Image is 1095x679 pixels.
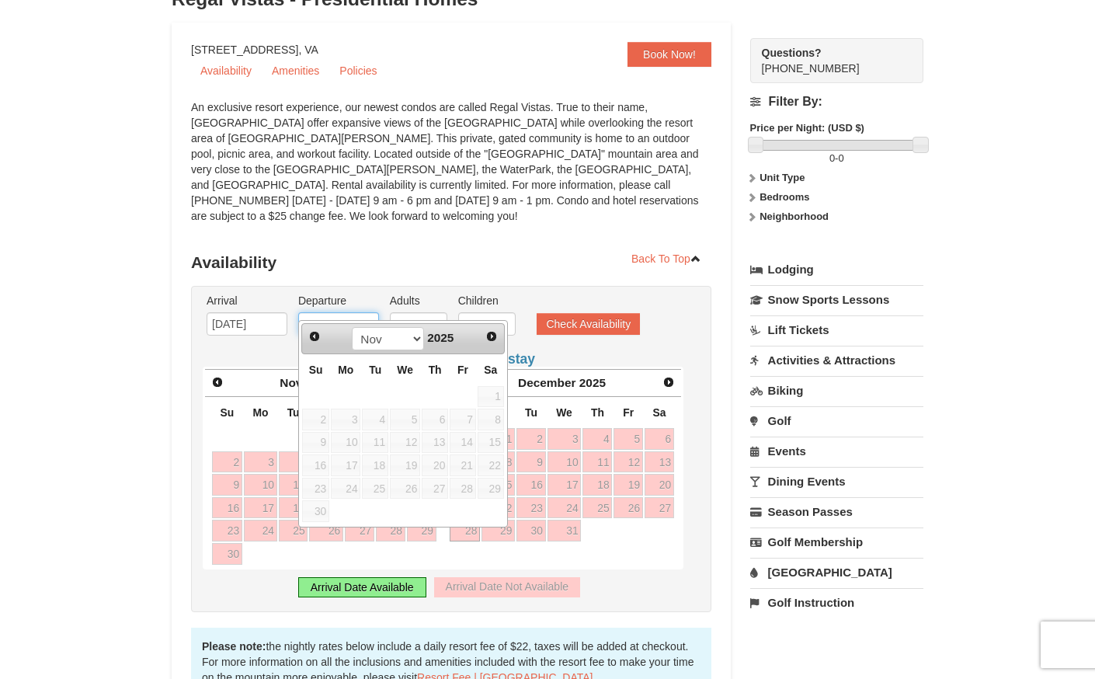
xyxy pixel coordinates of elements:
[614,497,643,519] a: 26
[478,478,504,500] span: 29
[829,152,835,164] span: 0
[301,431,330,454] td: unAvailable
[407,520,436,541] a: 29
[623,406,634,419] span: Friday
[516,520,546,541] a: 30
[301,408,330,431] td: unAvailable
[301,477,330,500] td: unAvailable
[449,408,477,431] td: unAvailable
[750,558,923,587] a: [GEOGRAPHIC_DATA]
[331,478,360,500] span: 24
[202,640,266,653] strong: Please note:
[422,432,448,454] span: 13
[484,364,497,376] span: Saturday
[390,478,420,500] span: 26
[614,474,643,496] a: 19
[203,351,683,367] h4: Arrival dates for 1-night stay
[645,474,674,496] a: 20
[244,451,277,473] a: 3
[450,432,476,454] span: 14
[302,500,329,522] span: 30
[750,95,923,109] h4: Filter By:
[582,497,612,519] a: 25
[477,454,505,477] td: unAvailable
[449,431,477,454] td: unAvailable
[547,497,582,519] a: 24
[309,364,323,376] span: Sunday
[579,376,606,389] span: 2025
[481,326,502,347] a: Next
[389,454,421,477] td: unAvailable
[279,474,308,496] a: 11
[547,520,582,541] a: 31
[252,406,268,419] span: Monday
[662,376,675,388] span: Next
[750,151,923,166] label: -
[750,315,923,344] a: Lift Tickets
[390,409,420,430] span: 5
[212,497,242,519] a: 16
[287,406,300,419] span: Tuesday
[421,454,449,477] td: unAvailable
[477,431,505,454] td: unAvailable
[750,285,923,314] a: Snow Sports Lessons
[645,497,674,519] a: 27
[362,432,388,454] span: 11
[330,431,361,454] td: unAvailable
[429,364,442,376] span: Thursday
[478,386,504,408] span: 1
[362,478,388,500] span: 25
[582,474,612,496] a: 18
[422,454,448,476] span: 20
[621,247,711,270] a: Back To Top
[449,454,477,477] td: unAvailable
[614,428,643,450] a: 5
[750,346,923,374] a: Activities & Attractions
[450,454,476,476] span: 21
[212,451,242,473] a: 2
[449,477,477,500] td: unAvailable
[389,408,421,431] td: unAvailable
[191,99,711,239] div: An exclusive resort experience, our newest condos are called Regal Vistas. True to their name, [G...
[345,520,374,541] a: 27
[750,467,923,496] a: Dining Events
[298,293,379,308] label: Departure
[369,364,381,376] span: Tuesday
[302,454,329,476] span: 16
[450,478,476,500] span: 28
[298,577,426,597] div: Arrival Date Available
[591,406,604,419] span: Thursday
[262,59,328,82] a: Amenities
[301,500,330,523] td: unAvailable
[750,122,864,134] strong: Price per Night: (USD $)
[838,152,843,164] span: 0
[331,409,360,430] span: 3
[516,497,546,519] a: 23
[330,408,361,431] td: unAvailable
[481,520,515,541] a: 29
[338,364,353,376] span: Monday
[212,520,242,541] a: 23
[212,543,242,565] a: 30
[362,409,388,430] span: 4
[760,172,805,183] strong: Unit Type
[658,371,680,393] a: Next
[422,478,448,500] span: 27
[645,451,674,473] a: 13
[301,454,330,477] td: unAvailable
[361,454,389,477] td: unAvailable
[582,428,612,450] a: 4
[330,59,386,82] a: Policies
[614,451,643,473] a: 12
[750,406,923,435] a: Golf
[361,431,389,454] td: unAvailable
[760,211,829,222] strong: Neighborhood
[244,497,277,519] a: 17
[211,376,224,388] span: Prev
[421,477,449,500] td: unAvailable
[362,454,388,476] span: 18
[582,451,612,473] a: 11
[361,408,389,431] td: unAvailable
[525,406,537,419] span: Tuesday
[516,428,546,450] a: 2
